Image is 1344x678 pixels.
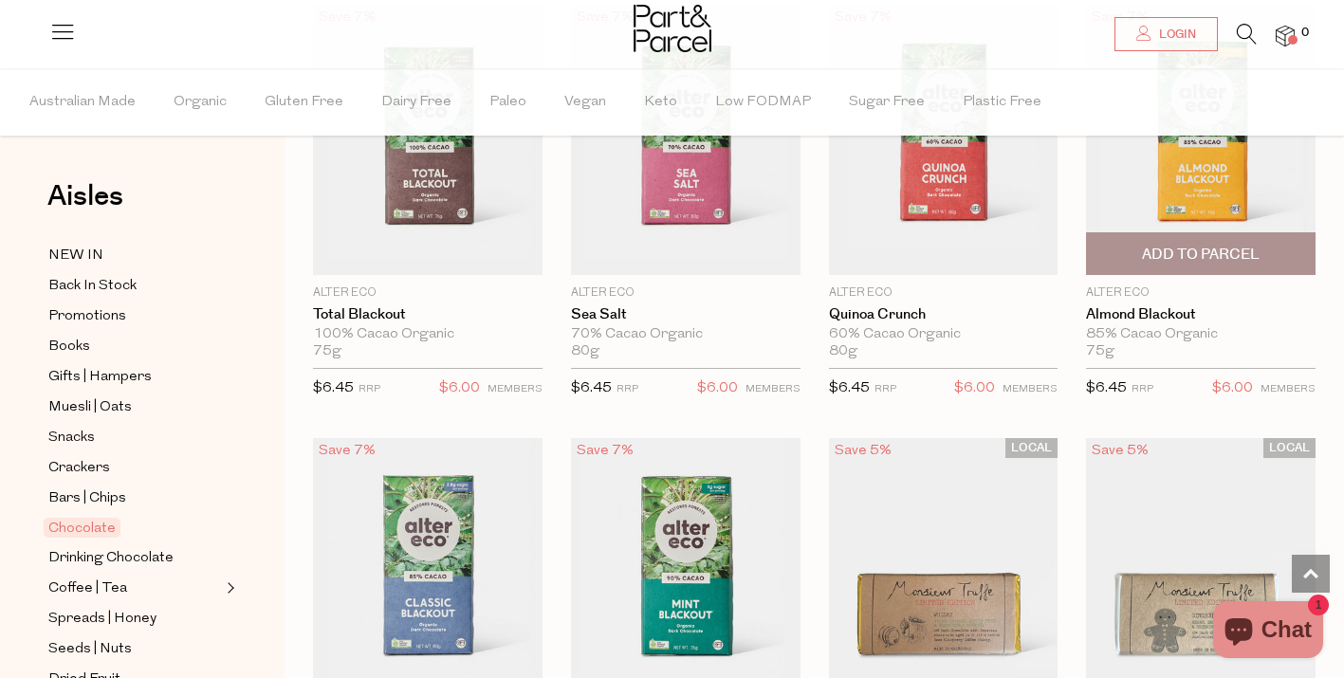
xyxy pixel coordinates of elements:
small: MEMBERS [488,384,543,394]
span: LOCAL [1263,438,1316,458]
a: Promotions [48,304,221,328]
span: Back In Stock [48,275,137,298]
span: Drinking Chocolate [48,547,174,570]
div: Save 7% [313,438,381,464]
span: $6.00 [1212,376,1253,401]
img: Part&Parcel [634,5,711,52]
div: Save 5% [829,438,897,464]
div: 100% Cacao Organic [313,326,543,343]
img: Sea Salt [571,5,801,275]
span: Chocolate [44,518,120,538]
p: Alter Eco [829,284,1059,302]
span: Organic [174,69,227,136]
a: Sea Salt [571,306,801,323]
a: Spreads | Honey [48,607,221,631]
span: 80g [571,343,599,360]
a: Seeds | Nuts [48,637,221,661]
span: Add To Parcel [1142,245,1260,265]
span: Muesli | Oats [48,396,132,419]
span: Sugar Free [849,69,925,136]
small: RRP [617,384,638,394]
a: Drinking Chocolate [48,546,221,570]
span: $6.00 [954,376,995,401]
div: Save 5% [1086,438,1154,464]
span: Vegan [564,69,606,136]
div: 85% Cacao Organic [1086,326,1316,343]
span: Plastic Free [963,69,1041,136]
small: RRP [875,384,896,394]
span: Login [1154,27,1196,43]
span: $6.45 [1086,381,1127,395]
span: 75g [313,343,341,360]
span: Gluten Free [265,69,343,136]
div: 70% Cacao Organic [571,326,801,343]
span: Aisles [47,175,123,217]
small: MEMBERS [1261,384,1316,394]
span: $6.45 [571,381,612,395]
span: Seeds | Nuts [48,638,132,661]
a: Total Blackout [313,306,543,323]
span: Snacks [48,427,95,449]
a: Coffee | Tea [48,577,221,600]
p: Alter Eco [1086,284,1316,302]
span: Books [48,336,90,358]
a: Almond Blackout [1086,306,1316,323]
inbox-online-store-chat: Shopify online store chat [1207,601,1329,663]
button: Expand/Collapse Coffee | Tea [222,577,235,599]
img: Total Blackout [313,5,543,275]
span: Keto [644,69,677,136]
a: Chocolate [48,517,221,540]
a: Gifts | Hampers [48,365,221,389]
a: Aisles [47,182,123,229]
span: LOCAL [1005,438,1058,458]
span: Australian Made [29,69,136,136]
span: $6.45 [829,381,870,395]
span: Coffee | Tea [48,577,127,600]
button: Add To Parcel [1086,232,1316,275]
span: $6.00 [697,376,738,401]
a: Login [1114,17,1218,51]
span: Promotions [48,305,126,328]
a: Bars | Chips [48,486,221,510]
span: 80g [829,343,857,360]
img: Quinoa Crunch [829,5,1059,275]
div: 60% Cacao Organic [829,326,1059,343]
span: $6.45 [313,381,354,395]
small: RRP [1132,384,1153,394]
a: Books [48,335,221,358]
div: Save 7% [571,438,639,464]
a: Muesli | Oats [48,395,221,419]
img: Almond Blackout [1086,5,1316,275]
span: Low FODMAP [715,69,811,136]
span: NEW IN [48,245,103,267]
span: Dairy Free [381,69,451,136]
span: Bars | Chips [48,487,126,510]
span: Crackers [48,457,110,480]
a: NEW IN [48,244,221,267]
a: Quinoa Crunch [829,306,1059,323]
span: 75g [1086,343,1114,360]
span: 0 [1297,25,1314,42]
span: Gifts | Hampers [48,366,152,389]
p: Alter Eco [313,284,543,302]
small: RRP [359,384,380,394]
span: $6.00 [439,376,480,401]
a: 0 [1276,26,1295,46]
span: Spreads | Honey [48,608,156,631]
a: Back In Stock [48,274,221,298]
small: MEMBERS [1003,384,1058,394]
a: Snacks [48,426,221,449]
p: Alter Eco [571,284,801,302]
small: MEMBERS [746,384,801,394]
span: Paleo [489,69,526,136]
a: Crackers [48,456,221,480]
